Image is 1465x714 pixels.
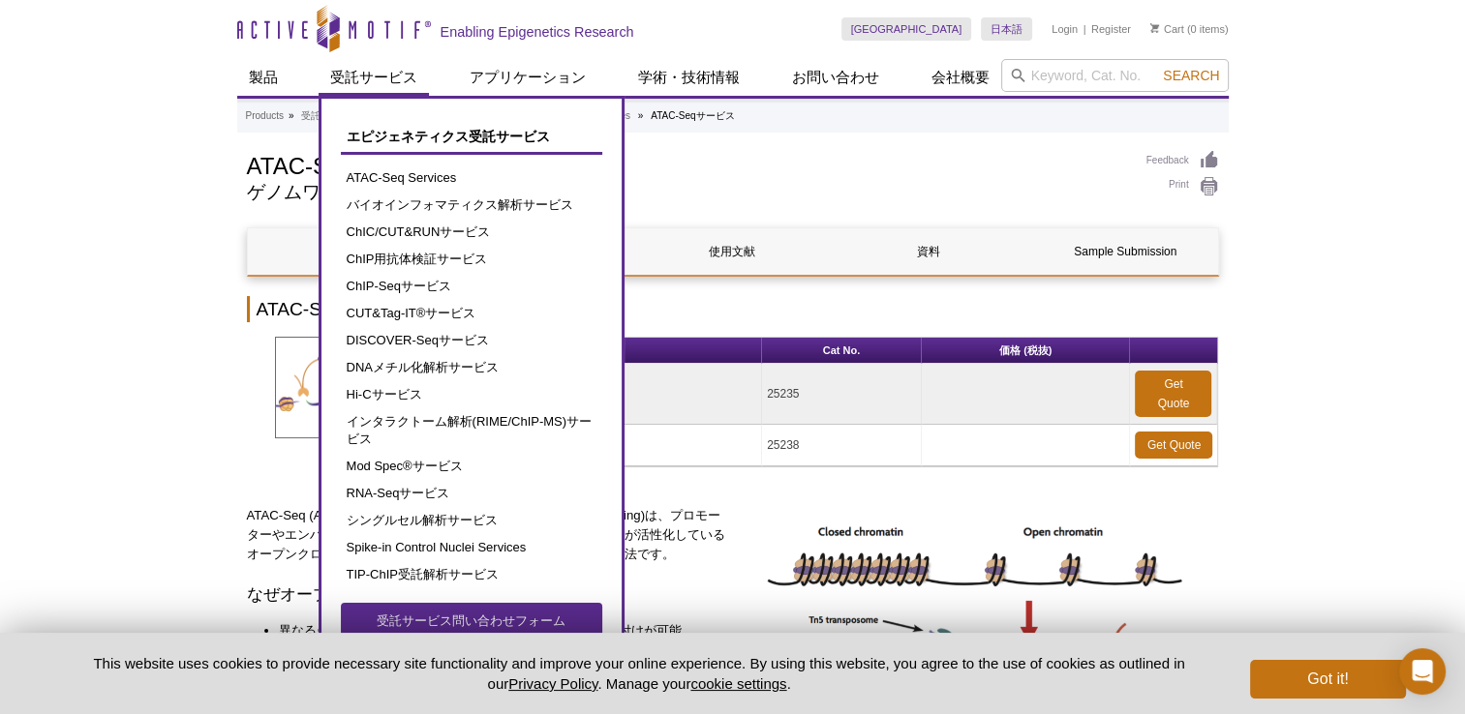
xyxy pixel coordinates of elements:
[458,59,597,96] a: アプリケーション
[1135,431,1212,459] a: Get Quote
[341,381,602,408] a: Hi-Cサービス
[247,296,1219,322] h2: ATAC-Seq受託サービスの概要
[690,675,786,692] button: cookie settings
[1146,176,1219,197] a: Print
[341,534,602,561] a: Spike-in Control Nuclei Services
[341,192,602,219] a: バイオインフォマティクス解析サービス
[838,228,1020,275] a: 資料
[246,107,284,125] a: Products
[651,110,734,121] li: ATAC-Seqサービス
[1001,59,1229,92] input: Keyword, Cat. No.
[441,23,634,41] h2: Enabling Epigenetics Research
[341,354,602,381] a: DNAメチル化解析サービス
[237,59,290,96] a: 製品
[638,110,644,121] li: »
[1146,150,1219,171] a: Feedback
[341,118,602,155] a: エピジェネティクス受託サービス
[922,338,1131,364] th: 価格 (税抜)
[347,129,550,144] span: エピジェネティクス受託サービス
[1163,68,1219,83] span: Search
[341,273,602,300] a: ChIP-Seqサービス
[341,164,602,192] a: ATAC-Seq Services
[626,59,751,96] a: 学術・技術情報
[508,675,597,692] a: Privacy Policy
[247,506,726,564] p: ATAC-Seq (Assay for Transposase Accessible Chromatin Sequencing)は、プロモーターやエンハンサー、インシュレーターなど遺伝子制御エレ...
[1091,22,1131,36] a: Register
[341,507,602,534] a: シングルセル解析サービス
[780,59,891,96] a: お問い合わせ
[248,228,430,275] a: 概要
[289,110,294,121] li: »
[301,107,359,125] a: 受託サービス
[641,228,823,275] a: 使用文献
[341,246,602,273] a: ChIP用抗体検証サービス
[920,59,1001,96] a: 会社概要
[762,425,922,466] td: 25238
[275,337,377,438] img: ATAC-SeqServices
[1150,23,1159,33] img: Your Cart
[981,17,1032,41] a: 日本語
[1150,22,1184,36] a: Cart
[762,364,922,425] td: 25235
[247,150,1127,179] h1: ATAC-Seqサービス
[1034,228,1216,275] a: Sample Submission
[1157,67,1225,84] button: Search
[247,583,726,607] h3: なぜオープンクロマチンの研究をするのか?
[1083,17,1086,41] li: |
[341,453,602,480] a: Mod Spec®サービス
[341,480,602,507] a: RNA-Seqサービス
[341,561,602,588] a: TIP-ChIP受託解析サービス
[60,653,1219,694] p: This website uses cookies to provide necessary site functionality and improve your online experie...
[247,184,1127,201] h2: ゲノムワイドなオープンクロマチン領域解析
[341,219,602,246] a: ChIC/CUT&RUNサービス
[1135,371,1211,417] a: Get Quote
[1150,17,1229,41] li: (0 items)
[1250,660,1405,699] button: Got it!
[1399,648,1446,695] div: Open Intercom Messenger
[341,327,602,354] a: DISCOVER-Seqサービス
[841,17,972,41] a: [GEOGRAPHIC_DATA]
[319,59,429,96] a: 受託サービス
[762,338,922,364] th: Cat No.
[341,300,602,327] a: CUT&Tag-IT®サービス
[341,408,602,453] a: インタラクトーム解析(RIME/ChIP-MS)サービス
[1052,22,1078,36] a: Login
[279,621,707,640] li: 異なる患者集団のゲノムワイドなオープンクロマチンの特徴付けが可能
[341,603,602,640] a: 受託サービス問い合わせフォーム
